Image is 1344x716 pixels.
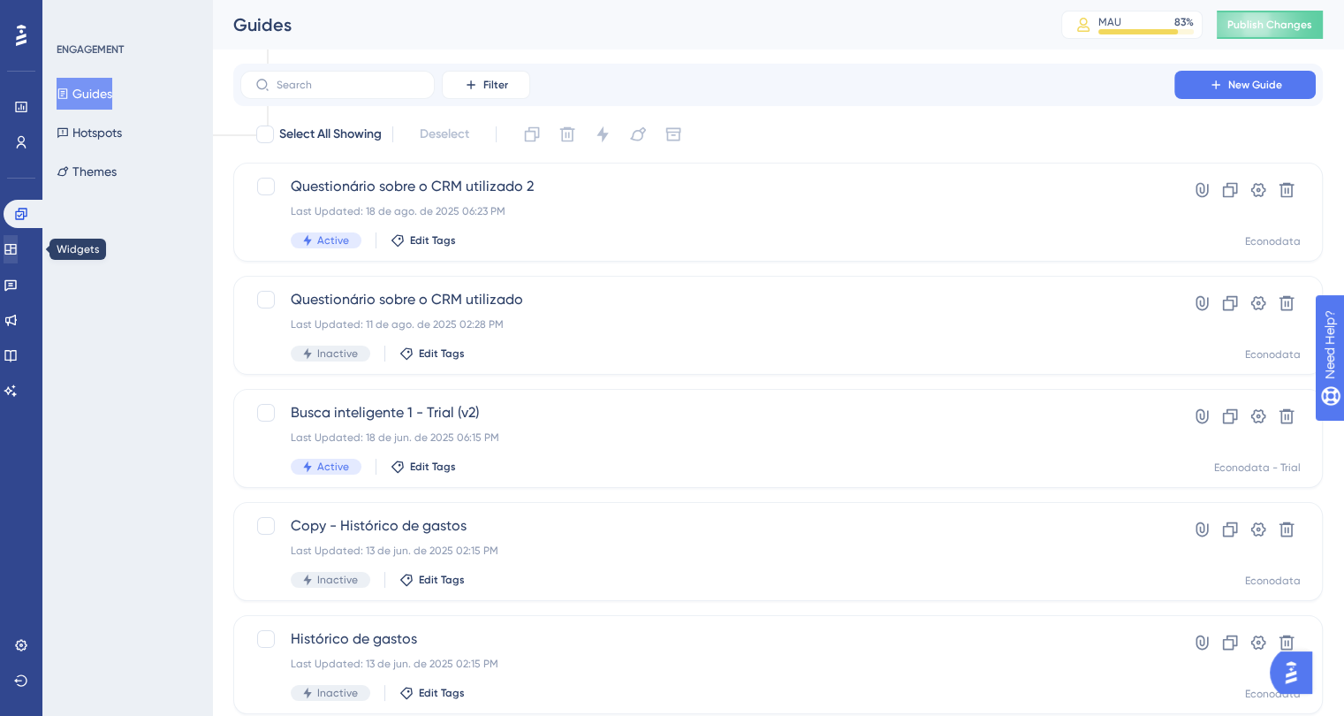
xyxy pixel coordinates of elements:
span: Inactive [317,573,358,587]
span: Publish Changes [1227,18,1312,32]
span: Edit Tags [410,233,456,248]
button: Edit Tags [399,347,465,361]
button: Publish Changes [1217,11,1323,39]
button: Themes [57,156,117,187]
button: Edit Tags [399,573,465,587]
div: Last Updated: 11 de ago. de 2025 02:28 PM [291,317,1124,331]
button: Hotspots [57,117,122,149]
input: Search [277,79,420,91]
span: Histórico de gastos [291,628,1124,650]
button: Filter [442,71,530,99]
span: Busca inteligente 1 - Trial (v2) [291,402,1124,423]
div: Econodata - Trial [1214,461,1301,475]
span: Inactive [317,347,358,361]
button: Deselect [404,118,485,150]
div: Guides [233,12,1017,37]
div: Econodata [1245,574,1301,588]
button: Guides [57,78,112,110]
span: Questionário sobre o CRM utilizado [291,289,1124,310]
span: Questionário sobre o CRM utilizado 2 [291,176,1124,197]
span: Need Help? [42,4,110,26]
div: Last Updated: 18 de jun. de 2025 06:15 PM [291,430,1124,445]
div: Econodata [1245,234,1301,248]
div: Last Updated: 13 de jun. de 2025 02:15 PM [291,544,1124,558]
span: Inactive [317,686,358,700]
span: Select All Showing [279,124,382,145]
span: Edit Tags [410,460,456,474]
button: Edit Tags [391,460,456,474]
div: 83 % [1174,15,1194,29]
div: Econodata [1245,347,1301,362]
div: Last Updated: 18 de ago. de 2025 06:23 PM [291,204,1124,218]
span: Edit Tags [419,686,465,700]
div: ENGAGEMENT [57,42,124,57]
button: New Guide [1174,71,1316,99]
span: New Guide [1228,78,1282,92]
button: Edit Tags [399,686,465,700]
span: Filter [483,78,508,92]
span: Deselect [420,124,469,145]
span: Copy - Histórico de gastos [291,515,1124,537]
span: Edit Tags [419,573,465,587]
span: Active [317,233,349,248]
div: Econodata [1245,687,1301,701]
iframe: UserGuiding AI Assistant Launcher [1270,646,1323,699]
span: Edit Tags [419,347,465,361]
button: Edit Tags [391,233,456,248]
div: Last Updated: 13 de jun. de 2025 02:15 PM [291,657,1124,671]
span: Active [317,460,349,474]
div: MAU [1098,15,1121,29]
